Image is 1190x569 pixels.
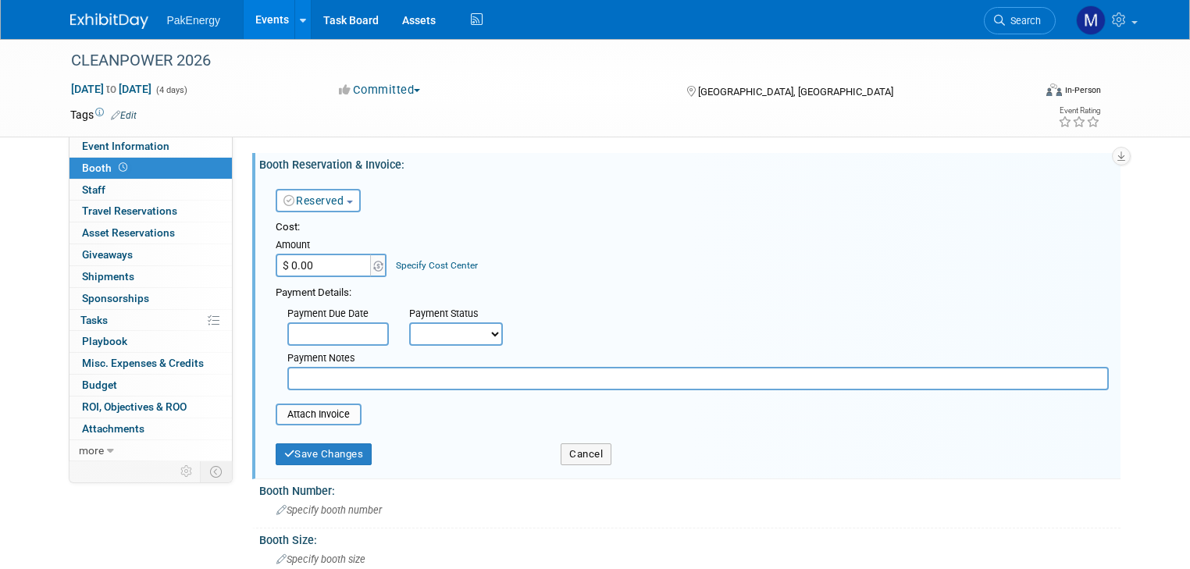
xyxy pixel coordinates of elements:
[276,443,372,465] button: Save Changes
[1064,84,1101,96] div: In-Person
[1046,84,1062,96] img: Format-Inperson.png
[69,222,232,244] a: Asset Reservations
[69,310,232,331] a: Tasks
[1058,107,1100,115] div: Event Rating
[82,140,169,152] span: Event Information
[69,201,232,222] a: Travel Reservations
[111,110,137,121] a: Edit
[173,461,201,482] td: Personalize Event Tab Strip
[276,220,1109,235] div: Cost:
[1005,15,1041,27] span: Search
[82,226,175,239] span: Asset Reservations
[1076,5,1106,35] img: Mary Walker
[70,82,152,96] span: [DATE] [DATE]
[82,162,130,174] span: Booth
[82,400,187,413] span: ROI, Objectives & ROO
[155,85,187,95] span: (4 days)
[69,397,232,418] a: ROI, Objectives & ROO
[116,162,130,173] span: Booth not reserved yet
[259,153,1121,172] div: Booth Reservation & Invoice:
[69,266,232,287] a: Shipments
[69,375,232,396] a: Budget
[259,528,1121,548] div: Booth Size:
[82,335,127,347] span: Playbook
[287,351,1109,367] div: Payment Notes
[167,14,220,27] span: PakEnergy
[82,292,149,304] span: Sponsorships
[70,13,148,29] img: ExhibitDay
[69,136,232,157] a: Event Information
[79,444,104,457] span: more
[82,183,105,196] span: Staff
[200,461,232,482] td: Toggle Event Tabs
[409,307,514,322] div: Payment Status
[82,422,144,435] span: Attachments
[82,357,204,369] span: Misc. Expenses & Credits
[561,443,611,465] button: Cancel
[698,86,893,98] span: [GEOGRAPHIC_DATA], [GEOGRAPHIC_DATA]
[276,282,1109,301] div: Payment Details:
[276,189,361,212] button: Reserved
[82,379,117,391] span: Budget
[82,270,134,283] span: Shipments
[259,479,1121,499] div: Booth Number:
[104,83,119,95] span: to
[82,204,177,217] span: Travel Reservations
[69,418,232,439] a: Attachments
[283,194,344,207] a: Reserved
[396,260,478,271] a: Specify Cost Center
[70,107,137,123] td: Tags
[276,238,389,254] div: Amount
[66,47,1014,75] div: CLEANPOWER 2026
[984,7,1056,34] a: Search
[287,307,386,322] div: Payment Due Date
[80,314,108,326] span: Tasks
[69,180,232,201] a: Staff
[69,288,232,309] a: Sponsorships
[69,331,232,352] a: Playbook
[276,553,365,565] span: Specify booth size
[333,82,426,98] button: Committed
[69,353,232,374] a: Misc. Expenses & Credits
[69,158,232,179] a: Booth
[276,504,382,516] span: Specify booth number
[69,440,232,461] a: more
[82,248,133,261] span: Giveaways
[949,81,1101,105] div: Event Format
[69,244,232,265] a: Giveaways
